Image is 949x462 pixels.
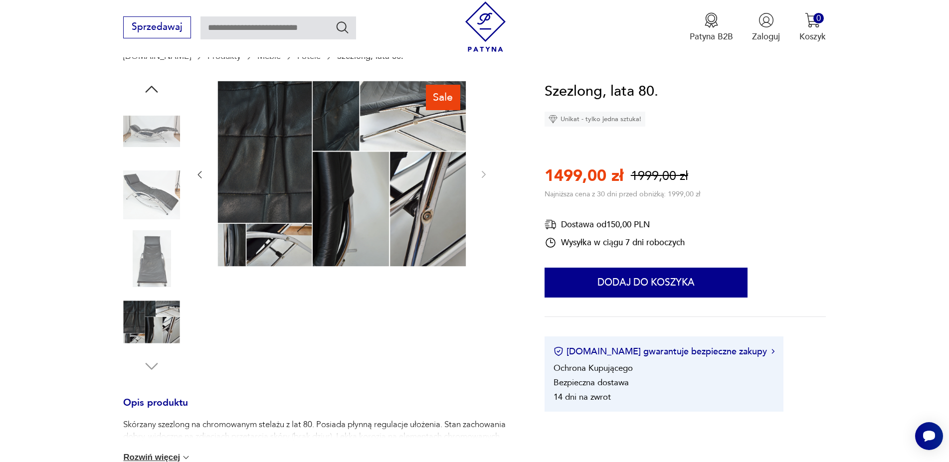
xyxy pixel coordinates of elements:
p: Koszyk [799,31,826,42]
div: Sale [426,85,460,110]
div: Unikat - tylko jedna sztuka! [545,112,645,127]
img: Ikona strzałki w prawo [771,349,774,354]
button: Szukaj [335,20,350,34]
a: Ikona medaluPatyna B2B [690,12,733,42]
a: Sprzedawaj [123,24,190,32]
img: Ikona certyfikatu [554,346,564,356]
button: Zaloguj [752,12,780,42]
button: Patyna B2B [690,12,733,42]
button: [DOMAIN_NAME] gwarantuje bezpieczne zakupy [554,345,774,358]
img: Zdjęcie produktu Szezlong, lata 80. [123,103,180,160]
img: Zdjęcie produktu Szezlong, lata 80. [123,230,180,287]
h1: Szezlong, lata 80. [545,80,658,103]
p: Najniższa cena z 30 dni przed obniżką: 1999,00 zł [545,189,700,199]
li: Ochrona Kupującego [554,362,633,374]
button: Dodaj do koszyka [545,268,748,298]
p: Patyna B2B [690,31,733,42]
img: Ikona medalu [704,12,719,28]
p: 1499,00 zł [545,165,623,187]
div: Wysyłka w ciągu 7 dni roboczych [545,237,685,249]
img: Zdjęcie produktu Szezlong, lata 80. [217,80,467,268]
div: Dostawa od 150,00 PLN [545,218,685,231]
iframe: Smartsupp widget button [915,422,943,450]
img: Zdjęcie produktu Szezlong, lata 80. [123,294,180,350]
li: Bezpieczna dostawa [554,377,629,388]
a: Fotele [297,51,321,61]
p: 1999,00 zł [631,167,688,185]
li: 14 dni na zwrot [554,391,611,403]
img: Ikona dostawy [545,218,557,231]
p: Szezlong, lata 80. [337,51,403,61]
img: Ikona koszyka [805,12,820,28]
img: Patyna - sklep z meblami i dekoracjami vintage [460,1,511,52]
p: Skórzany szezlong na chromowanym stelażu z lat 80. Posiada płynną regulacje ułożenia. Stan zachow... [123,419,516,443]
a: Meble [257,51,281,61]
img: Ikonka użytkownika [759,12,774,28]
div: 0 [813,13,824,23]
button: Sprzedawaj [123,16,190,38]
p: Zaloguj [752,31,780,42]
h3: Opis produktu [123,399,516,419]
img: Zdjęcie produktu Szezlong, lata 80. [123,166,180,223]
button: 0Koszyk [799,12,826,42]
a: Produkty [207,51,241,61]
a: [DOMAIN_NAME] [123,51,191,61]
img: Ikona diamentu [549,115,558,124]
